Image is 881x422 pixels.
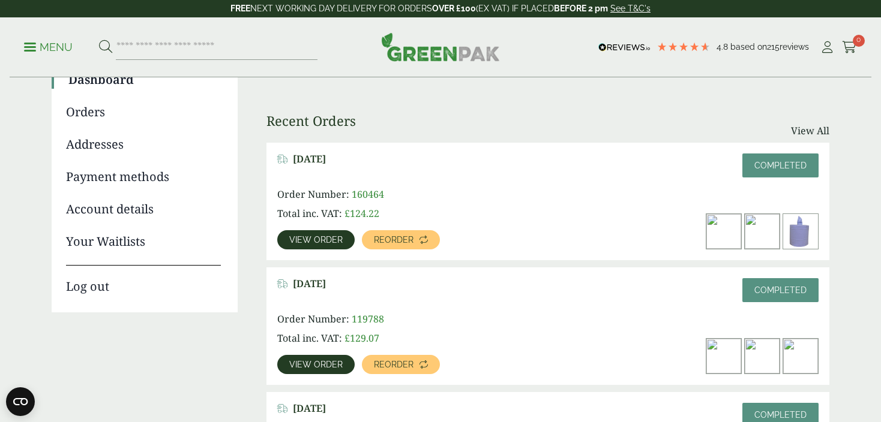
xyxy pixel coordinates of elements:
img: 2oz-portion-pot-1-300x200.jpg [745,339,780,373]
a: Orders [66,103,221,121]
a: View All [791,123,829,138]
span: £ [344,331,350,345]
img: r-PET-Portion-Pot-lid-fits-50-80-and-100ml-Large-300x200.jpg [745,214,780,249]
span: 4.8 [717,42,730,52]
a: View order [277,230,355,249]
span: 215 [767,42,780,52]
button: Open CMP widget [6,387,35,416]
p: Menu [24,40,73,55]
a: Account details [66,200,221,218]
strong: BEFORE 2 pm [554,4,608,13]
span: 160464 [352,188,384,201]
span: Total inc. VAT: [277,331,342,345]
a: Addresses [66,135,221,153]
bdi: 124.22 [344,207,379,220]
a: Your Waitlists [66,233,221,251]
span: Reorder [374,236,413,244]
span: View order [289,360,343,369]
h3: Recent Orders [266,113,356,128]
img: 3630017-2-Ply-Blue-Centre-Feed-104m-1-300x391.jpg [783,214,818,249]
i: My Account [820,41,835,53]
span: £ [344,207,350,220]
span: Reorder [374,360,413,369]
span: Completed [754,285,807,295]
div: 4.79 Stars [657,41,711,52]
span: Based on [730,42,767,52]
a: Dashboard [68,71,221,89]
a: See T&C's [610,4,651,13]
bdi: 129.07 [344,331,379,345]
span: 0 [853,35,865,47]
a: View order [277,355,355,374]
strong: OVER £100 [432,4,476,13]
span: Completed [754,161,807,170]
span: Order Number: [277,312,349,325]
img: 80ml-r-PET-Portion-Pot-with-Chilli-Sauce-Large-300x200.jpg [706,339,741,373]
img: GreenPak Supplies [381,32,500,61]
a: Reorder [362,355,440,374]
img: r-PET-Portion-Pot-lid-fits-50-80-and-100ml-Large-300x200.jpg [783,339,818,373]
span: [DATE] [293,403,326,414]
i: Cart [842,41,857,53]
strong: FREE [230,4,250,13]
a: Menu [24,40,73,52]
img: REVIEWS.io [598,43,651,52]
a: 0 [842,38,857,56]
span: Total inc. VAT: [277,207,342,220]
a: Log out [66,265,221,296]
span: reviews [780,42,809,52]
a: Reorder [362,230,440,249]
span: Completed [754,410,807,420]
span: View order [289,236,343,244]
span: [DATE] [293,278,326,290]
a: Payment methods [66,168,221,186]
span: 119788 [352,312,384,325]
span: [DATE] [293,153,326,165]
span: Order Number: [277,188,349,201]
img: 2oz-portion-pot-1-300x200.jpg [706,214,741,249]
